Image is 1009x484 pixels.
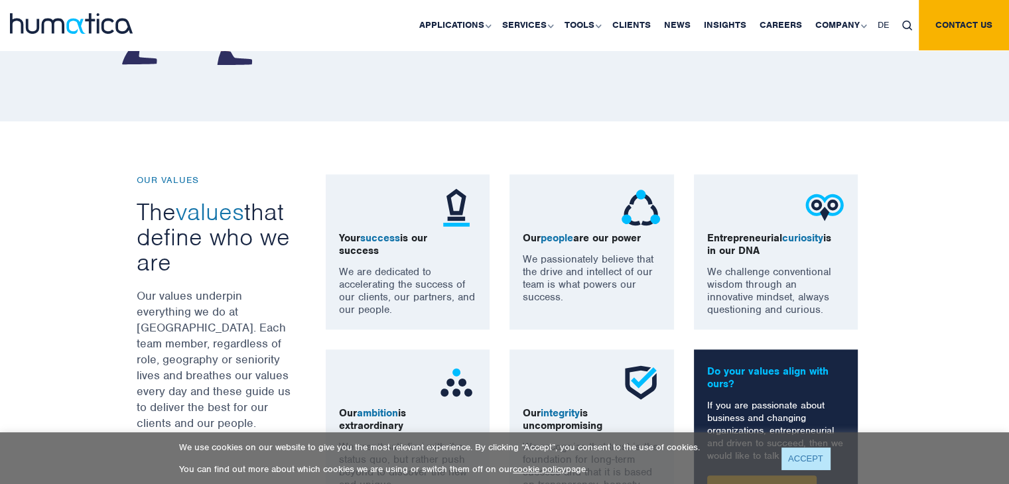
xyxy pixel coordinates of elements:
p: Our are our power [523,232,661,245]
p: We are dedicated to accelerating the success of our clients, our partners, and our people. [339,266,477,316]
p: Our is extraordinary [339,407,477,432]
h3: The that define who we are [137,199,293,274]
img: ico [621,363,661,402]
span: success [360,231,400,245]
p: Your is our success [339,232,477,257]
a: ACCEPT [781,448,830,469]
span: people [541,231,573,245]
img: logo [10,13,133,34]
span: ambition [357,406,398,420]
p: We challenge conventional wisdom through an innovative mindset, always questioning and curious. [707,266,845,316]
p: Entrepreneurial is in our DNA [707,232,845,257]
p: We use cookies on our website to give you the most relevant experience. By clicking “Accept”, you... [179,442,765,453]
p: You can find out more about which cookies we are using or switch them off on our page. [179,463,765,475]
img: ico [805,188,844,227]
span: integrity [541,406,580,420]
img: ico [437,188,476,227]
span: values [176,196,244,227]
img: search_icon [902,21,912,30]
p: We passionately believe that the drive and intellect of our team is what powers our success. [523,253,661,304]
p: Our is uncompromising [523,407,661,432]
span: curiosity [782,231,823,245]
p: If you are passionate about business and changing organizations, entrepreneurial and driven to su... [707,399,845,462]
span: DE [878,19,889,30]
img: ico [621,188,661,227]
p: Our values underpin everything we do at [GEOGRAPHIC_DATA]. Each team member, regardless of role, ... [137,288,293,431]
p: Do your values align with ours? [707,365,845,391]
p: OUR VALUES [137,174,293,186]
img: ico [437,363,476,402]
a: cookie policy [513,463,566,475]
